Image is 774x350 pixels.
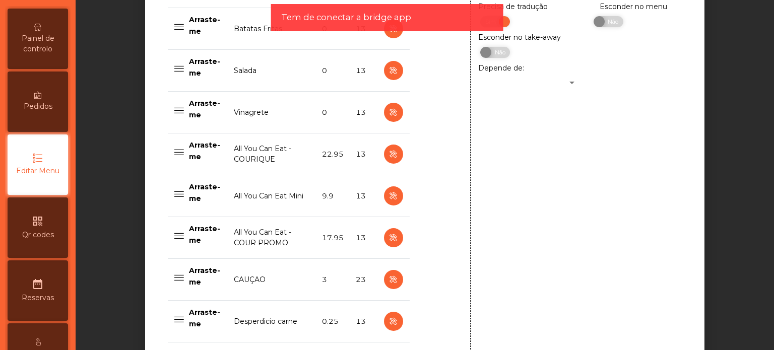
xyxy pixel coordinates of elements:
[478,32,561,43] label: Esconder no take-away
[189,265,222,288] p: Arraste-me
[350,50,377,92] td: 13
[189,14,222,37] p: Arraste-me
[600,2,667,12] label: Esconder no menu
[10,33,66,54] span: Painel de controlo
[189,181,222,204] p: Arraste-me
[228,92,316,133] td: Vinagrete
[228,133,316,175] td: All You Can Eat - COURIQUE
[189,139,222,162] p: Arraste-me
[486,47,511,58] span: Não
[189,223,222,246] p: Arraste-me
[316,175,350,217] td: 9.9
[350,133,377,175] td: 13
[478,63,524,74] label: Depende de:
[32,215,44,227] i: qr_code
[350,259,377,301] td: 23
[316,50,350,92] td: 0
[228,8,316,50] td: Batatas Fritas
[24,101,52,112] span: Pedidos
[350,217,377,259] td: 13
[316,217,350,259] td: 17.95
[228,217,316,259] td: All You Can Eat - COUR PROMO
[189,56,222,79] p: Arraste-me
[22,293,54,303] span: Reservas
[189,98,222,120] p: Arraste-me
[228,259,316,301] td: CAUÇAO
[228,301,316,342] td: Desperdicio carne
[316,133,350,175] td: 22.95
[350,175,377,217] td: 13
[22,230,54,240] span: Qr codes
[228,175,316,217] td: All You Can Eat Mini
[228,50,316,92] td: Salada
[316,92,350,133] td: 0
[16,166,59,176] span: Editar Menu
[350,301,377,342] td: 13
[350,92,377,133] td: 13
[189,307,222,329] p: Arraste-me
[316,301,350,342] td: 0.25
[281,11,411,24] span: Tem de conectar a bridge app
[599,16,624,27] span: Não
[32,278,44,290] i: date_range
[316,259,350,301] td: 3
[478,2,548,12] label: Precisa de tradução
